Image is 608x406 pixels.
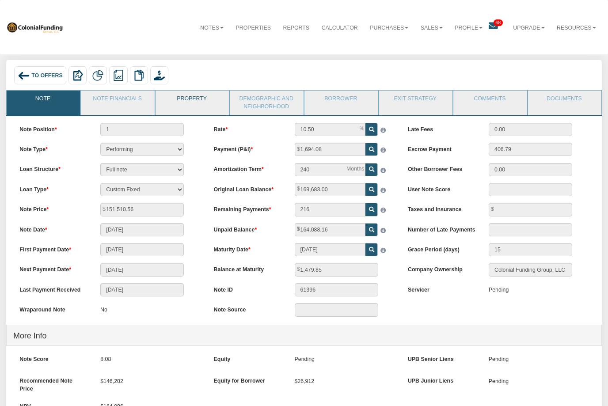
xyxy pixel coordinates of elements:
a: Demographic and Neighborhood [230,91,303,115]
input: MM/DD/YYYY [100,283,184,296]
label: User Note Score [401,183,482,194]
label: Payment (P&I) [207,143,288,154]
a: 68 [489,17,507,38]
a: Properties [230,17,277,38]
img: 569736 [6,21,63,33]
label: Rate [207,123,288,134]
label: Other Borrower Fees [401,163,482,174]
a: Profile [449,17,489,38]
input: This field can contain only numeric characters [295,123,366,136]
p: Pending [489,353,509,368]
a: Purchases [364,17,414,38]
label: Recommended Note Price [13,375,94,393]
label: Number of Late Payments [401,223,482,234]
img: partial.png [92,70,104,81]
label: First Payment Date [13,243,94,254]
p: $26,912 [295,375,315,390]
p: $146,202 [100,375,123,390]
a: Sales [414,17,448,38]
label: Amortization Term [207,163,288,174]
h4: More Info [13,327,595,345]
a: Documents [528,91,601,113]
a: Reports [277,17,315,38]
label: Note Source [207,303,288,314]
label: Equity [207,353,288,364]
label: Late Fees [401,123,482,134]
input: MM/DD/YYYY [100,243,184,256]
div: Pending [489,283,509,298]
a: Note Financials [81,91,154,113]
p: Pending [489,375,509,390]
a: Resources [551,17,602,38]
label: Note Position [13,123,94,134]
label: Wraparound Note [13,303,94,314]
label: UPB Senior Liens [401,353,482,364]
input: MM/DD/YYYY [295,243,366,256]
img: export.svg [72,70,84,81]
a: Upgrade [507,17,551,38]
a: Calculator [315,17,364,38]
span: To Offers [31,72,63,79]
a: Property [156,91,228,113]
a: Borrower [304,91,377,113]
label: Last Payment Received [13,283,94,294]
label: Maturity Date [207,243,288,254]
input: MM/DD/YYYY [100,223,184,236]
p: No [100,303,107,318]
label: UPB Junior Liens [401,375,482,386]
label: Note Date [13,223,94,234]
label: Escrow Payment [401,143,482,154]
img: purchase_offer.png [154,70,165,81]
input: MM/DD/YYYY [100,263,184,276]
label: Grace Period (days) [401,243,482,254]
label: Balance at Maturity [207,263,288,274]
label: Note Price [13,203,94,214]
img: back_arrow_left_icon.svg [18,70,30,82]
label: Taxes and Insurance [401,203,482,214]
a: Note [7,91,80,113]
label: Original Loan Balance [207,183,288,194]
label: Equity for Borrower [207,375,288,386]
label: Note Score [13,353,94,364]
label: Unpaid Balance [207,223,288,234]
p: Pending [295,353,315,368]
label: Note ID [207,283,288,294]
label: Loan Type [13,183,94,194]
img: reports.png [113,70,124,81]
label: Company Ownership [401,263,482,274]
label: Loan Structure [13,163,94,174]
img: copy.png [133,70,145,81]
a: Comments [453,91,526,113]
label: Next Payment Date [13,263,94,274]
span: 68 [494,19,503,26]
label: Servicer [401,283,482,294]
a: Notes [194,17,230,38]
label: Note Type [13,143,94,154]
p: 8.08 [100,353,111,368]
a: Exit Strategy [379,91,452,113]
label: Remaining Payments [207,203,288,214]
